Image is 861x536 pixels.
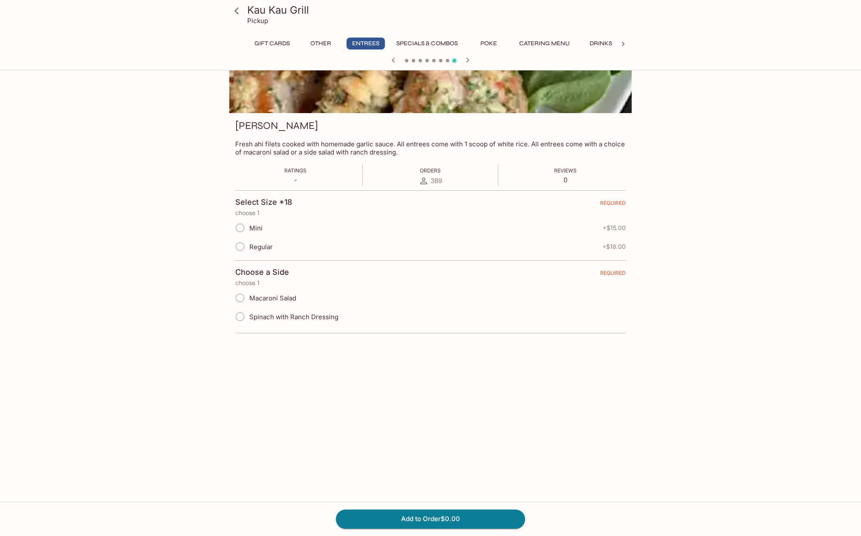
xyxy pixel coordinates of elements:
span: Mini [249,224,263,232]
h4: Choose a Side [235,268,289,277]
p: choose 1 [235,280,626,286]
span: Reviews [554,167,577,174]
span: REQUIRED [600,270,626,280]
span: Macaroni Salad [249,294,296,302]
span: Regular [249,243,273,251]
span: + $15.00 [603,224,626,231]
span: Orders [420,167,441,174]
p: choose 1 [235,210,626,216]
h3: Kau Kau Grill [247,3,628,17]
span: + $18.00 [602,243,626,250]
button: Entrees [347,38,385,50]
button: Drinks [581,38,620,50]
button: Catering Menu [514,38,575,50]
p: Fresh ahi filets cooked with homemade garlic sauce. All entrees come with 1 scoop of white rice. ... [235,140,626,156]
span: Spinach with Ranch Dressing [249,313,338,321]
span: Ratings [284,167,306,174]
button: Specials & Combos [392,38,462,50]
h4: Select Size *18 [235,198,292,207]
span: 389 [430,177,442,185]
p: 0 [554,176,577,184]
h3: [PERSON_NAME] [235,119,318,132]
button: Poke [469,38,508,50]
span: REQUIRED [600,200,626,210]
button: Add to Order$0.00 [336,510,525,528]
button: Gift Cards [250,38,295,50]
button: Other [301,38,340,50]
p: Pickup [247,17,268,25]
p: - [284,176,306,184]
